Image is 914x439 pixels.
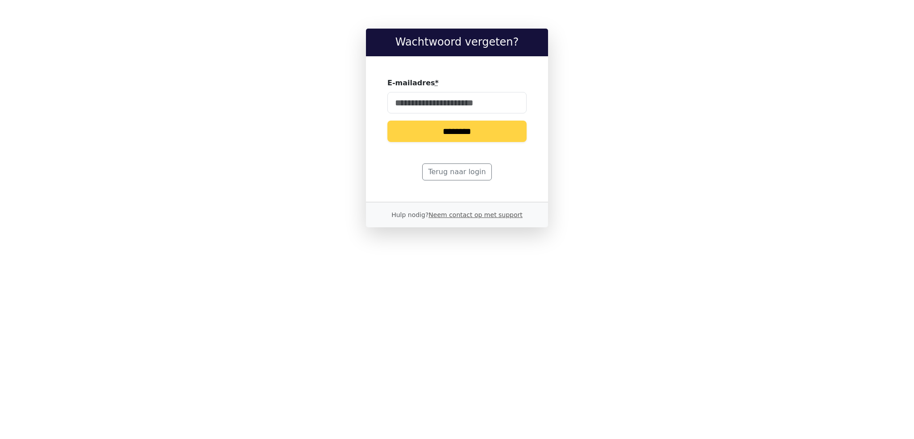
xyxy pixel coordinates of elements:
[391,211,523,218] small: Hulp nodig?
[422,163,491,180] a: Terug naar login
[428,211,522,218] a: Neem contact op met support
[387,78,439,88] label: E-mailadres
[373,36,541,49] h2: Wachtwoord vergeten?
[435,79,439,87] abbr: required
